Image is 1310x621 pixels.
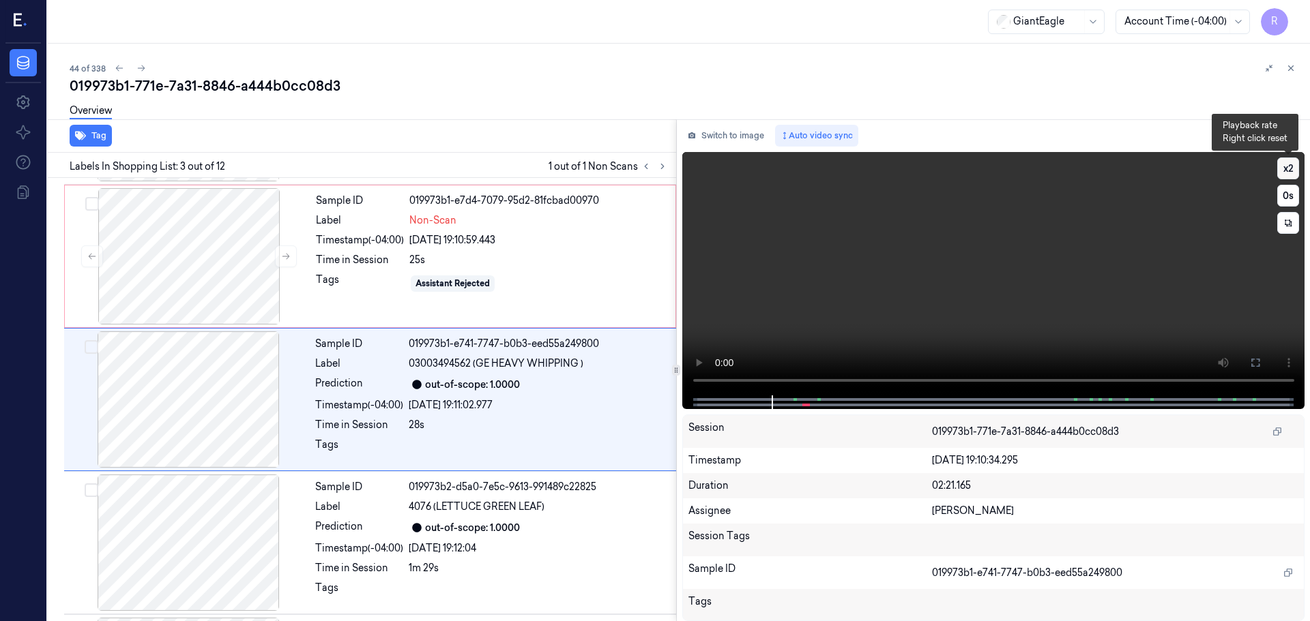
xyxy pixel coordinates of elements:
[85,340,98,354] button: Select row
[316,273,404,294] div: Tags
[315,418,403,432] div: Time in Session
[316,233,404,247] div: Timestamp (-04:00)
[688,479,933,493] div: Duration
[416,277,490,290] div: Assistant Rejected
[315,500,403,514] div: Label
[425,378,520,392] div: out-of-scope: 1.0000
[1277,157,1299,179] button: x2
[316,213,404,228] div: Label
[315,519,403,536] div: Prediction
[409,500,544,514] span: 4076 (LETTUCE GREEN LEAF)
[409,233,667,247] div: [DATE] 19:10:59.443
[409,337,668,351] div: 019973b1-e741-7747-b0b3-eed55a249800
[315,480,403,494] div: Sample ID
[682,125,770,147] button: Switch to image
[688,529,933,551] div: Session Tags
[85,197,99,211] button: Select row
[932,425,1119,439] span: 019973b1-771e-7a31-8846-a444b0cc08d3
[932,479,1298,493] div: 02:21.165
[315,376,403,393] div: Prediction
[409,213,456,228] span: Non-Scan
[315,438,403,459] div: Tags
[315,541,403,556] div: Timestamp (-04:00)
[425,521,520,535] div: out-of-scope: 1.0000
[775,125,858,147] button: Auto video sync
[688,504,933,518] div: Assignee
[409,398,668,412] div: [DATE] 19:11:02.977
[409,541,668,556] div: [DATE] 19:12:04
[409,561,668,575] div: 1m 29s
[932,504,1298,518] div: [PERSON_NAME]
[315,561,403,575] div: Time in Session
[315,398,403,412] div: Timestamp (-04:00)
[688,421,933,442] div: Session
[70,104,112,119] a: Overview
[688,562,933,584] div: Sample ID
[70,125,112,147] button: Tag
[932,453,1298,468] div: [DATE] 19:10:34.295
[409,357,583,371] span: 03003494562 (GE HEAVY WHIPPING )
[409,480,668,494] div: 019973b2-d5a0-7e5c-9613-991489c22825
[688,594,933,616] div: Tags
[316,253,404,267] div: Time in Session
[70,63,106,74] span: 44 of 338
[409,253,667,267] div: 25s
[70,160,225,174] span: Labels In Shopping List: 3 out of 12
[316,194,404,208] div: Sample ID
[315,581,403,603] div: Tags
[1277,185,1299,207] button: 0s
[549,158,671,175] span: 1 out of 1 Non Scans
[70,76,1299,95] div: 019973b1-771e-7a31-8846-a444b0cc08d3
[315,337,403,351] div: Sample ID
[315,357,403,371] div: Label
[932,566,1122,580] span: 019973b1-e741-7747-b0b3-eed55a249800
[409,194,667,208] div: 019973b1-e7d4-7079-95d2-81fcbad00970
[688,453,933,468] div: Timestamp
[409,418,668,432] div: 28s
[85,483,98,497] button: Select row
[1261,8,1288,35] button: R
